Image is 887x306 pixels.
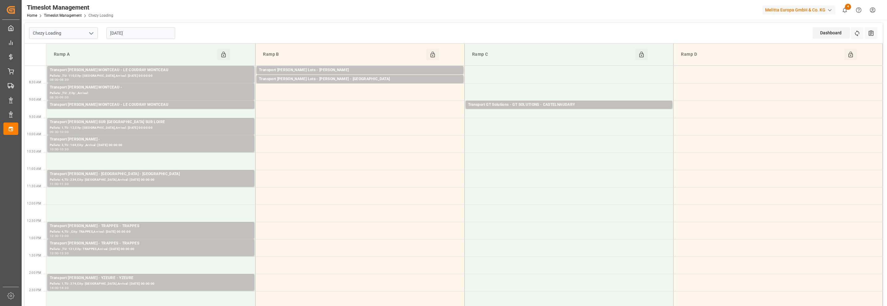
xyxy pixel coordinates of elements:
[763,6,835,15] div: Melitta Europa GmbH & Co. KG
[50,91,252,96] div: Pallets: ,TU: ,City: ,Arrival:
[51,49,217,60] div: Ramp A
[59,183,60,185] div: -
[468,108,670,113] div: Pallets: 2,TU: 170,City: [GEOGRAPHIC_DATA],Arrival: [DATE] 00:00:00
[50,275,252,281] div: Transport [PERSON_NAME] - YZEURE - YZEURE
[50,235,59,237] div: 12:30
[29,288,41,292] span: 2:30 PM
[60,183,69,185] div: 11:30
[50,223,252,229] div: Transport [PERSON_NAME] - TRAPPES - TRAPPES
[60,96,69,99] div: 09:00
[50,143,252,148] div: Pallets: 3,TU: 164,City: ,Arrival: [DATE] 00:00:00
[261,49,426,60] div: Ramp B
[60,252,69,255] div: 13:30
[44,13,82,18] a: Timeslot Management
[259,73,461,79] div: Pallets: 4,TU: 128,City: [GEOGRAPHIC_DATA],Arrival: [DATE] 00:00:00
[50,96,59,99] div: 08:30
[50,287,59,289] div: 14:00
[50,281,252,287] div: Pallets: 1,TU: 374,City: [GEOGRAPHIC_DATA],Arrival: [DATE] 00:00:00
[50,119,252,125] div: Transport [PERSON_NAME] SUR [GEOGRAPHIC_DATA] SUR LOIRE
[259,76,461,82] div: Transport [PERSON_NAME] Lots - [PERSON_NAME] - [GEOGRAPHIC_DATA]
[813,27,850,39] div: Dashboard
[50,148,59,151] div: 10:00
[763,4,838,16] button: Melitta Europa GmbH & Co. KG
[27,150,41,153] span: 10:30 AM
[60,78,69,81] div: 08:30
[470,49,635,60] div: Ramp C
[259,82,461,88] div: Pallets: 5,TU: 121,City: [GEOGRAPHIC_DATA],Arrival: [DATE] 00:00:00
[27,219,41,222] span: 12:30 PM
[60,148,69,151] div: 10:30
[50,84,252,91] div: Transport [PERSON_NAME] MONTCEAU -
[29,98,41,101] span: 9:00 AM
[259,67,461,73] div: Transport [PERSON_NAME] Lots - [PERSON_NAME]
[27,13,37,18] a: Home
[60,131,69,133] div: 10:00
[678,49,844,60] div: Ramp D
[27,184,41,188] span: 11:30 AM
[50,171,252,177] div: Transport [PERSON_NAME] - [GEOGRAPHIC_DATA] - [GEOGRAPHIC_DATA]
[59,131,60,133] div: -
[29,27,98,39] input: Type to search/select
[59,148,60,151] div: -
[27,202,41,205] span: 12:00 PM
[50,247,252,252] div: Pallets: ,TU: 131,City: TRAPPES,Arrival: [DATE] 00:00:00
[50,73,252,79] div: Pallets: ,TU: 110,City: [GEOGRAPHIC_DATA],Arrival: [DATE] 00:00:00
[50,102,252,108] div: Transport [PERSON_NAME] MONTCEAU - LE COUDRAY MONTCEAU
[50,183,59,185] div: 11:00
[50,136,252,143] div: Transport [PERSON_NAME] -
[50,240,252,247] div: Transport [PERSON_NAME] - TRAPPES - TRAPPES
[29,254,41,257] span: 1:30 PM
[29,80,41,84] span: 8:30 AM
[27,167,41,170] span: 11:00 AM
[50,252,59,255] div: 13:00
[838,3,852,17] button: show 4 new notifications
[106,27,175,39] input: DD-MM-YYYY
[50,131,59,133] div: 09:30
[29,236,41,240] span: 1:00 PM
[50,177,252,183] div: Pallets: 4,TU: 234,City: [GEOGRAPHIC_DATA],Arrival: [DATE] 00:00:00
[50,67,252,73] div: Transport [PERSON_NAME] MONTCEAU - LE COUDRAY MONTCEAU
[50,125,252,131] div: Pallets: 1,TU: 12,City: [GEOGRAPHIC_DATA],Arrival: [DATE] 00:00:00
[852,3,866,17] button: Help Center
[59,78,60,81] div: -
[59,287,60,289] div: -
[59,252,60,255] div: -
[50,229,252,235] div: Pallets: 4,TU: ,City: TRAPPES,Arrival: [DATE] 00:00:00
[29,271,41,274] span: 2:00 PM
[86,28,96,38] button: open menu
[50,108,252,113] div: Pallets: ,TU: 60,City: [GEOGRAPHIC_DATA],Arrival: [DATE] 00:00:00
[845,4,851,10] span: 4
[60,287,69,289] div: 14:30
[29,115,41,119] span: 9:30 AM
[59,96,60,99] div: -
[60,235,69,237] div: 13:00
[59,235,60,237] div: -
[27,3,113,12] div: Timeslot Management
[27,132,41,136] span: 10:00 AM
[50,78,59,81] div: 08:00
[468,102,670,108] div: Transport GT Solutions - GT SOLUTIONS - CASTELNAUDARY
